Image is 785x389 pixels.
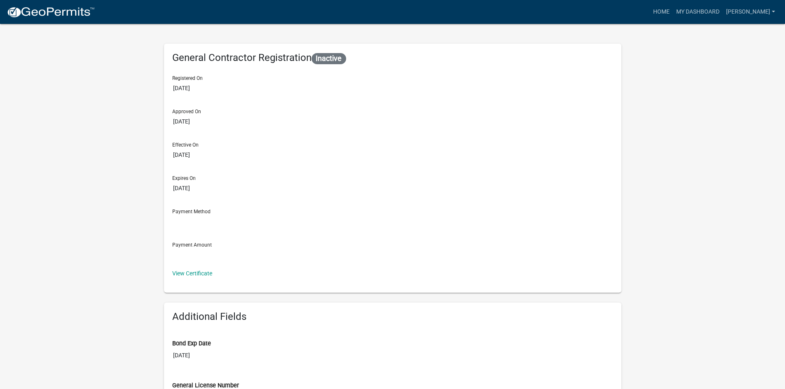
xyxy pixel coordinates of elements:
a: My Dashboard [673,4,723,20]
label: General License Number [172,383,239,389]
label: Bond Exp Date [172,341,211,347]
a: View Certificate [172,270,212,277]
a: Home [650,4,673,20]
a: [PERSON_NAME] [723,4,778,20]
h6: General Contractor Registration [172,52,613,64]
h6: Additional Fields [172,311,613,323]
span: Inactive [312,53,347,64]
